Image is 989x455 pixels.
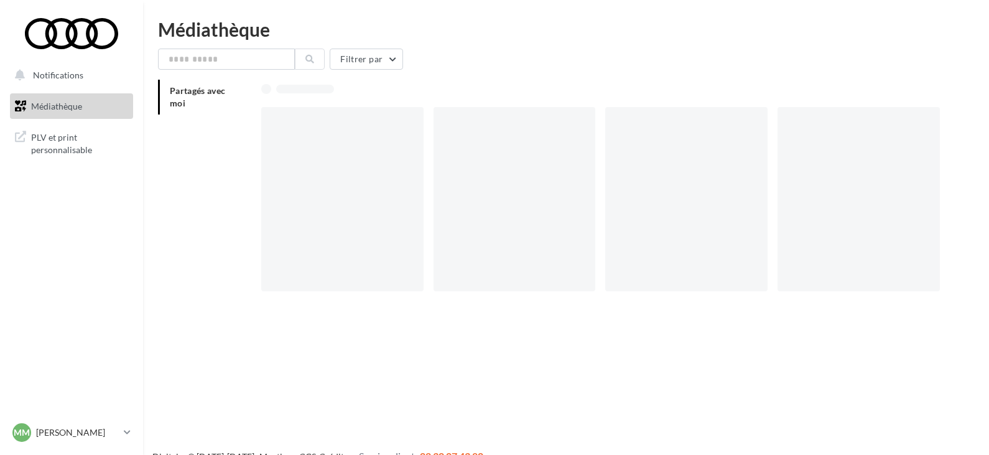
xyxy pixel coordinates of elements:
[7,124,136,161] a: PLV et print personnalisable
[14,426,30,439] span: MM
[158,20,974,39] div: Médiathèque
[10,421,133,444] a: MM [PERSON_NAME]
[31,129,128,156] span: PLV et print personnalisable
[31,101,82,111] span: Médiathèque
[7,93,136,120] a: Médiathèque
[330,49,403,70] button: Filtrer par
[33,70,83,80] span: Notifications
[36,426,119,439] p: [PERSON_NAME]
[170,85,226,108] span: Partagés avec moi
[7,62,131,88] button: Notifications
